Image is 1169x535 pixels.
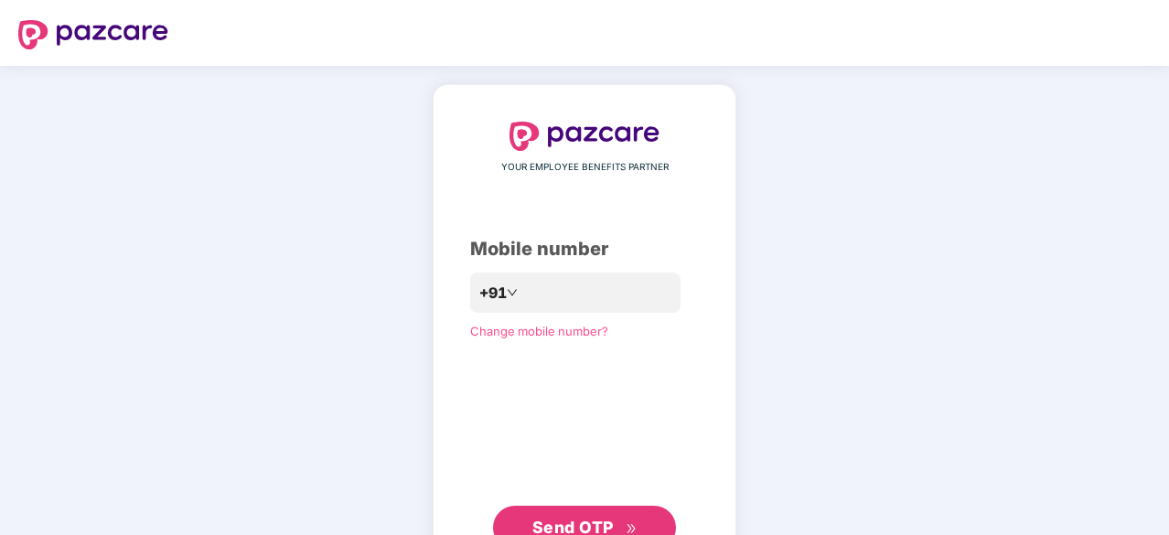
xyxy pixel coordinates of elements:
img: logo [509,122,660,151]
a: Change mobile number? [470,324,608,338]
span: +91 [479,282,507,305]
span: double-right [626,523,638,535]
span: YOUR EMPLOYEE BENEFITS PARTNER [501,160,669,175]
span: down [507,287,518,298]
div: Mobile number [470,235,699,263]
img: logo [18,20,168,49]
